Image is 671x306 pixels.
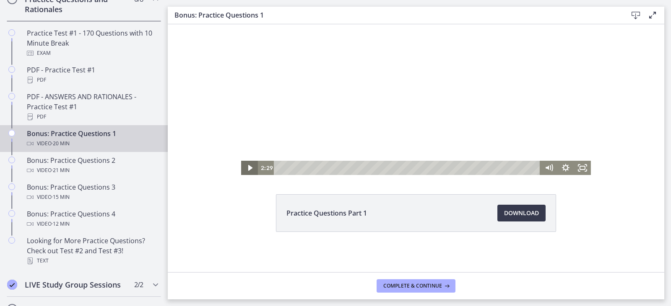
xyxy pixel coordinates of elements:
[377,279,455,293] button: Complete & continue
[504,208,539,218] span: Download
[286,208,367,218] span: Practice Questions Part 1
[25,280,127,290] h2: LIVE Study Group Sessions
[27,112,158,122] div: PDF
[27,139,158,149] div: Video
[27,236,158,266] div: Looking for More Practice Questions? Check out Test #2 and Test #3!
[52,219,70,229] span: · 12 min
[27,209,158,229] div: Bonus: Practice Questions 4
[27,65,158,85] div: PDF - Practice Test #1
[27,28,158,58] div: Practice Test #1 - 170 Questions with 10 Minute Break
[52,139,70,149] span: · 20 min
[52,165,70,175] span: · 21 min
[27,75,158,85] div: PDF
[27,182,158,202] div: Bonus: Practice Questions 3
[27,256,158,266] div: Text
[27,219,158,229] div: Video
[383,283,442,289] span: Complete & continue
[27,92,158,122] div: PDF - ANSWERS AND RATIONALES - Practice Test #1
[497,205,546,221] a: Download
[27,129,158,149] div: Bonus: Practice Questions 1
[174,10,614,20] h3: Bonus: Practice Questions 1
[7,280,17,290] i: Completed
[27,155,158,175] div: Bonus: Practice Questions 2
[52,192,70,202] span: · 15 min
[27,165,158,175] div: Video
[134,280,143,290] span: 2 / 2
[27,48,158,58] div: Exam
[27,192,158,202] div: Video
